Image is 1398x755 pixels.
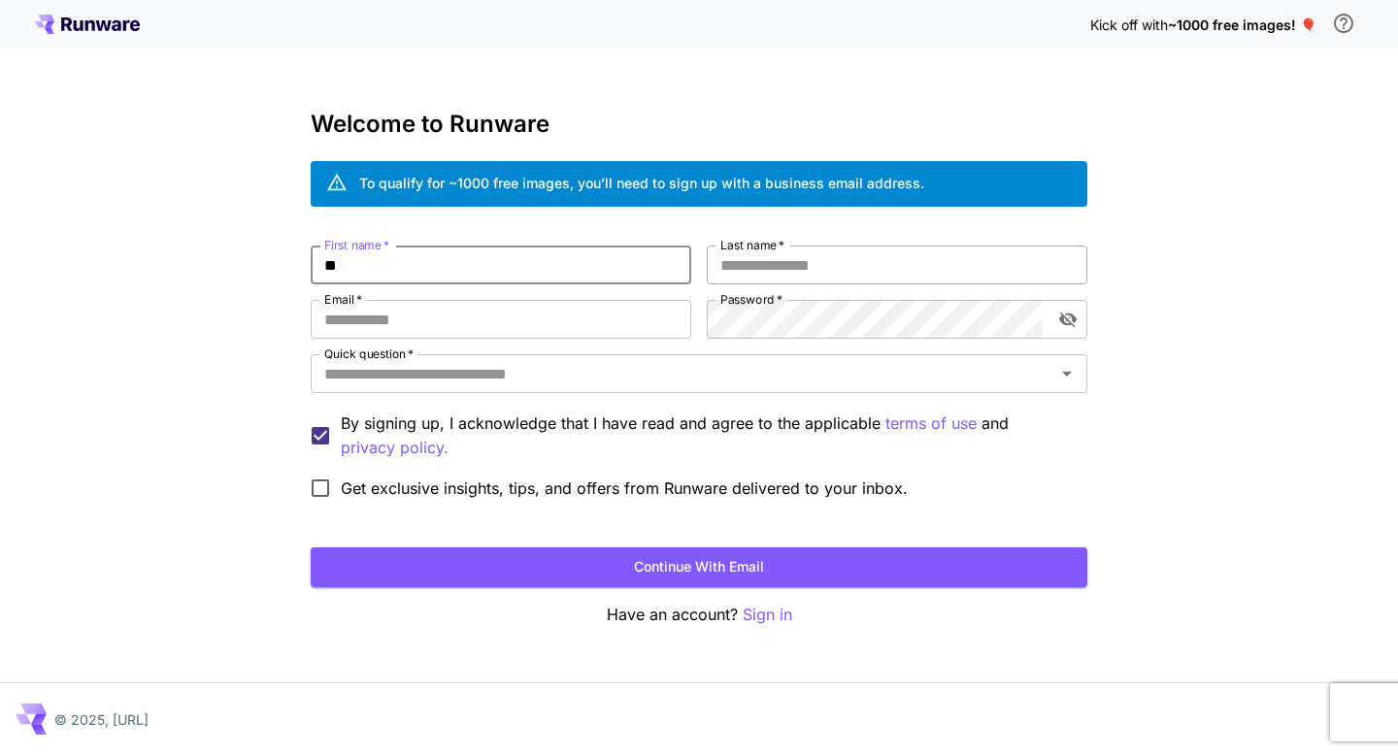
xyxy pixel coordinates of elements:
span: ~1000 free images! 🎈 [1168,16,1316,33]
p: privacy policy. [341,436,449,460]
button: Open [1053,360,1081,387]
span: Get exclusive insights, tips, and offers from Runware delivered to your inbox. [341,476,908,500]
h3: Welcome to Runware [311,111,1087,138]
button: By signing up, I acknowledge that I have read and agree to the applicable terms of use and [341,436,449,460]
p: © 2025, [URL] [54,709,149,730]
button: By signing up, I acknowledge that I have read and agree to the applicable and privacy policy. [885,411,977,436]
div: To qualify for ~1000 free images, you’ll need to sign up with a business email address. [359,173,924,193]
button: toggle password visibility [1050,302,1085,337]
label: Last name [720,237,784,253]
button: Sign in [743,603,792,627]
p: Have an account? [311,603,1087,627]
p: terms of use [885,411,977,436]
span: Kick off with [1090,16,1168,33]
button: In order to qualify for free credit, you need to sign up with a business email address and click ... [1324,4,1363,43]
label: Quick question [324,345,414,362]
label: First name [324,237,389,253]
label: Email [324,291,362,308]
p: By signing up, I acknowledge that I have read and agree to the applicable and [341,411,1072,460]
label: Password [720,291,782,308]
button: Continue with email [311,547,1087,587]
